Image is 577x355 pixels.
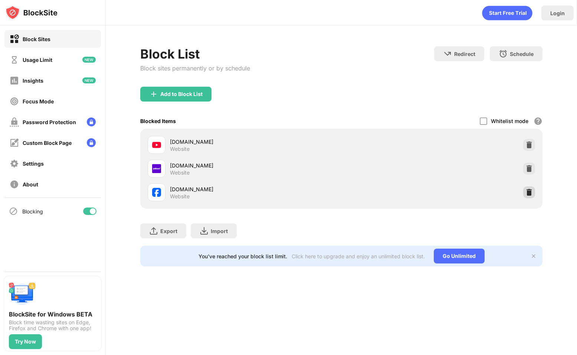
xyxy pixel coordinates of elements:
[9,311,96,318] div: BlockSite for Windows BETA
[170,162,341,169] div: [DOMAIN_NAME]
[152,140,161,149] img: favicons
[152,164,161,173] img: favicons
[5,5,58,20] img: logo-blocksite.svg
[10,55,19,64] img: time-usage-off.svg
[292,253,425,259] div: Click here to upgrade and enjoy an unlimited block list.
[87,117,96,126] img: lock-menu.svg
[140,46,250,62] div: Block List
[170,185,341,193] div: [DOMAIN_NAME]
[491,118,528,124] div: Whitelist mode
[10,159,19,168] img: settings-off.svg
[87,138,96,147] img: lock-menu.svg
[510,51,534,57] div: Schedule
[10,138,19,147] img: customize-block-page-off.svg
[23,140,72,146] div: Custom Block Page
[170,193,190,200] div: Website
[531,253,537,259] img: x-button.svg
[23,98,54,104] div: Focus Mode
[15,339,36,345] div: Try Now
[434,249,485,263] div: Go Unlimited
[9,319,96,331] div: Block time wasting sites on Edge, Firefox and Chrome with one app!
[22,208,43,215] div: Blocking
[82,77,96,83] img: new-icon.svg
[140,118,176,124] div: Blocked Items
[170,146,190,152] div: Website
[23,160,44,167] div: Settings
[482,6,532,20] div: animation
[211,228,228,234] div: Import
[23,57,52,63] div: Usage Limit
[454,51,475,57] div: Redirect
[10,76,19,85] img: insights-off.svg
[10,117,19,127] img: password-protection-off.svg
[9,281,36,308] img: push-desktop.svg
[170,169,190,176] div: Website
[10,180,19,189] img: about-off.svg
[140,64,250,72] div: Block sites permanently or by schedule
[10,34,19,44] img: block-on.svg
[23,119,76,125] div: Password Protection
[9,207,18,216] img: blocking-icon.svg
[160,228,177,234] div: Export
[550,10,565,16] div: Login
[199,253,287,259] div: You’ve reached your block list limit.
[160,91,203,97] div: Add to Block List
[10,97,19,106] img: focus-off.svg
[82,57,96,63] img: new-icon.svg
[170,138,341,146] div: [DOMAIN_NAME]
[152,188,161,197] img: favicons
[23,181,38,188] div: About
[23,77,43,84] div: Insights
[23,36,50,42] div: Block Sites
